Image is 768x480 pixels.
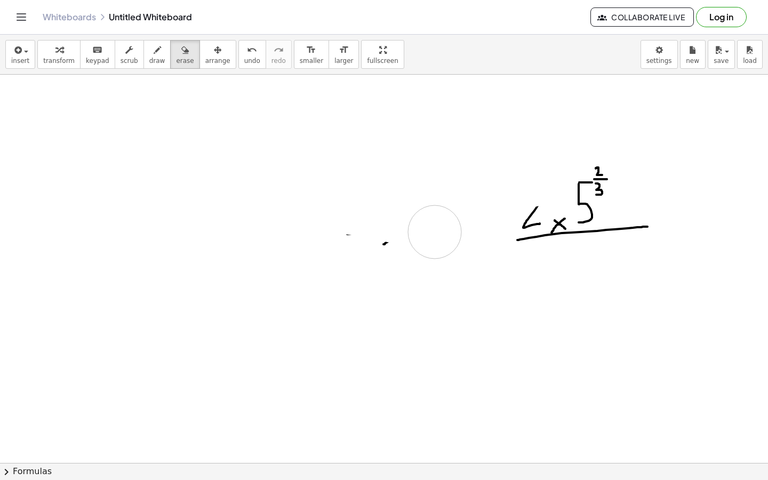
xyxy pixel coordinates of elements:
[80,40,115,69] button: keyboardkeypad
[708,40,735,69] button: save
[361,40,404,69] button: fullscreen
[43,12,96,22] a: Whiteboards
[329,40,359,69] button: format_sizelarger
[43,57,75,65] span: transform
[170,40,199,69] button: erase
[149,57,165,65] span: draw
[646,57,672,65] span: settings
[238,40,266,69] button: undoundo
[294,40,329,69] button: format_sizesmaller
[737,40,763,69] button: load
[199,40,236,69] button: arrange
[714,57,729,65] span: save
[266,40,292,69] button: redoredo
[205,57,230,65] span: arrange
[696,7,747,27] button: Log in
[300,57,323,65] span: smaller
[5,40,35,69] button: insert
[37,40,81,69] button: transform
[143,40,171,69] button: draw
[599,12,685,22] span: Collaborate Live
[176,57,194,65] span: erase
[244,57,260,65] span: undo
[92,44,102,57] i: keyboard
[271,57,286,65] span: redo
[339,44,349,57] i: format_size
[590,7,694,27] button: Collaborate Live
[121,57,138,65] span: scrub
[367,57,398,65] span: fullscreen
[115,40,144,69] button: scrub
[11,57,29,65] span: insert
[306,44,316,57] i: format_size
[743,57,757,65] span: load
[686,57,699,65] span: new
[641,40,678,69] button: settings
[274,44,284,57] i: redo
[334,57,353,65] span: larger
[247,44,257,57] i: undo
[680,40,706,69] button: new
[13,9,30,26] button: Toggle navigation
[86,57,109,65] span: keypad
